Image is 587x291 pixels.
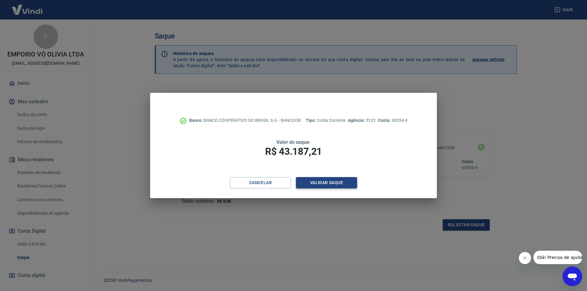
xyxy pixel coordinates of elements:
span: Banco: [189,118,204,123]
p: 60554-9 [378,117,407,124]
button: Validar saque [296,177,357,188]
iframe: Botão para abrir a janela de mensagens [563,267,582,286]
iframe: Mensagem da empresa [533,251,582,264]
span: Olá! Precisa de ajuda? [4,4,51,9]
span: Tipo: [306,118,317,123]
p: BANCO COOPERATIVO DO BRASIL S.A. - BANCOOB [189,117,301,124]
span: Valor do saque: [276,139,311,145]
p: Conta Corrente [306,117,345,124]
button: Cancelar [230,177,291,188]
span: R$ 43.187,21 [265,146,322,157]
iframe: Fechar mensagem [519,252,531,264]
p: 3123 [348,117,375,124]
span: Agência: [348,118,366,123]
span: Conta: [378,118,392,123]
